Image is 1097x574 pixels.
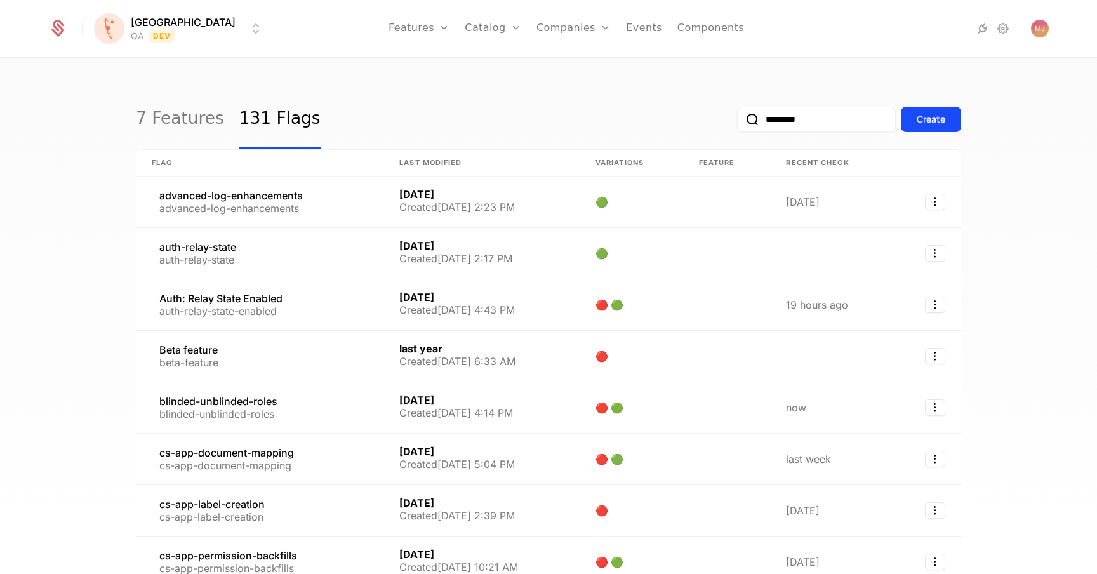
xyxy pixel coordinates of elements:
[149,30,175,43] span: Dev
[925,297,945,313] button: Select action
[131,15,236,30] span: [GEOGRAPHIC_DATA]
[684,150,771,177] th: Feature
[580,150,684,177] th: Variations
[136,90,224,149] a: 7 Features
[925,245,945,262] button: Select action
[384,150,580,177] th: Last Modified
[239,90,321,149] a: 131 Flags
[917,113,945,126] div: Create
[131,30,144,43] div: QA
[925,502,945,519] button: Select action
[925,194,945,210] button: Select action
[1031,20,1049,37] button: Open user button
[925,348,945,364] button: Select action
[771,150,893,177] th: Recent check
[136,150,384,177] th: Flag
[925,451,945,467] button: Select action
[925,399,945,416] button: Select action
[901,107,961,132] button: Create
[975,21,990,36] a: Integrations
[98,15,263,43] button: Select environment
[995,21,1011,36] a: Settings
[1031,20,1049,37] img: Milos Jacimovic
[925,554,945,570] button: Select action
[94,13,124,44] img: Florence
